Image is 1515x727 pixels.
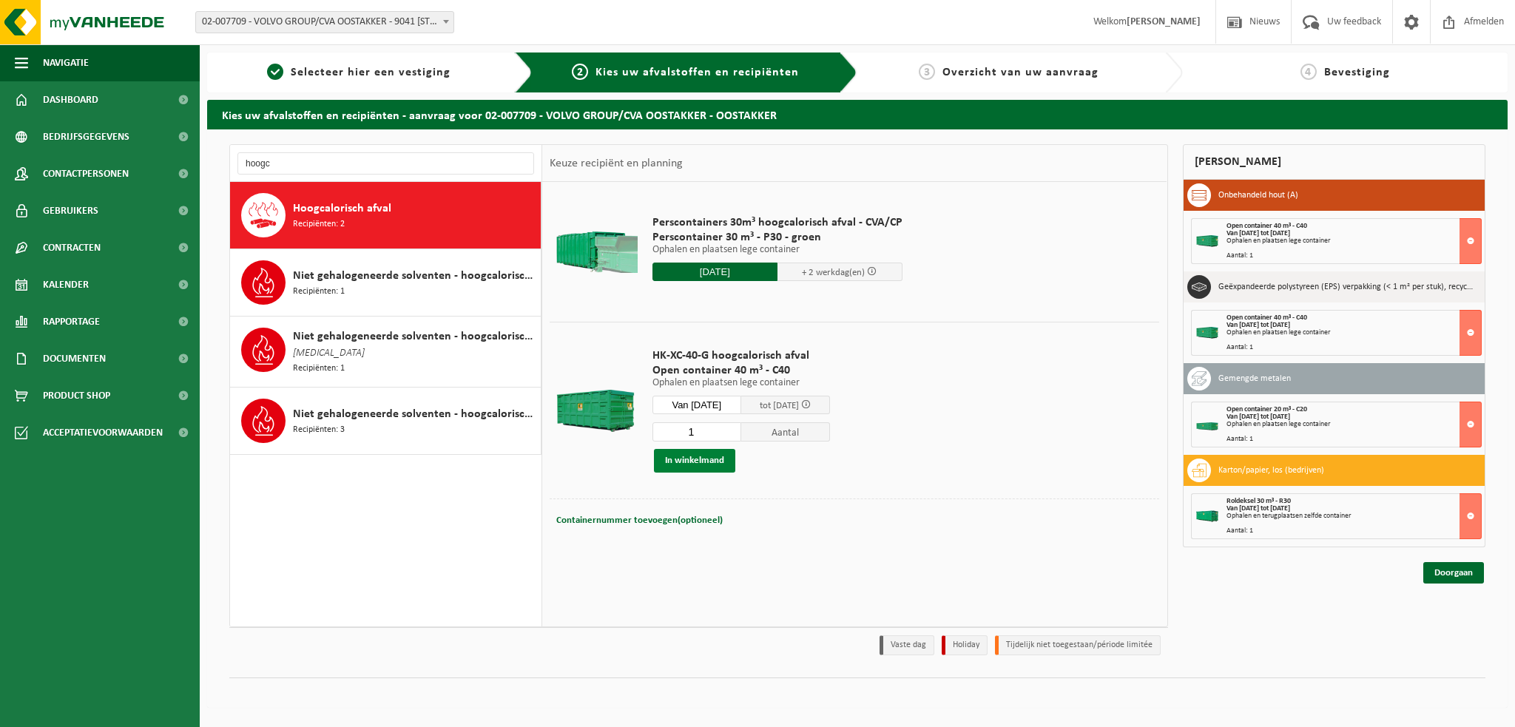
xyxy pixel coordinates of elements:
[1218,367,1291,390] h3: Gemengde metalen
[293,362,345,376] span: Recipiënten: 1
[572,64,588,80] span: 2
[652,348,830,363] span: HK-XC-40-G hoogcalorisch afval
[652,363,830,378] span: Open container 40 m³ - C40
[43,81,98,118] span: Dashboard
[542,145,690,182] div: Keuze recipiënt en planning
[43,155,129,192] span: Contactpersonen
[195,11,454,33] span: 02-007709 - VOLVO GROUP/CVA OOSTAKKER - 9041 OOSTAKKER, SMALLEHEERWEG 31
[1218,183,1298,207] h3: Onbehandeld hout (A)
[293,267,537,285] span: Niet gehalogeneerde solventen - hoogcalorisch in 200lt-vat
[1226,413,1290,421] strong: Van [DATE] tot [DATE]
[43,266,89,303] span: Kalender
[652,215,902,230] span: Perscontainers 30m³ hoogcalorisch afval - CVA/CP
[293,285,345,299] span: Recipiënten: 1
[230,317,541,388] button: Niet gehalogeneerde solventen - hoogcalorisch in IBC [MEDICAL_DATA] Recipiënten: 1
[802,268,865,277] span: + 2 werkdag(en)
[919,64,935,80] span: 3
[230,182,541,249] button: Hoogcalorisch afval Recipiënten: 2
[652,263,777,281] input: Selecteer datum
[652,245,902,255] p: Ophalen en plaatsen lege container
[1226,252,1482,260] div: Aantal: 1
[43,303,100,340] span: Rapportage
[652,378,830,388] p: Ophalen en plaatsen lege container
[1226,314,1307,322] span: Open container 40 m³ - C40
[1226,527,1482,535] div: Aantal: 1
[1324,67,1390,78] span: Bevestiging
[1218,275,1474,299] h3: Geëxpandeerde polystyreen (EPS) verpakking (< 1 m² per stuk), recycleerbaar
[1423,562,1484,584] a: Doorgaan
[654,449,735,473] button: In winkelmand
[293,217,345,231] span: Recipiënten: 2
[43,118,129,155] span: Bedrijfsgegevens
[1226,344,1482,351] div: Aantal: 1
[1218,459,1324,482] h3: Karton/papier, los (bedrijven)
[995,635,1161,655] li: Tijdelijk niet toegestaan/période limitée
[1226,497,1291,505] span: Roldeksel 30 m³ - R30
[1300,64,1317,80] span: 4
[1226,436,1482,443] div: Aantal: 1
[595,67,799,78] span: Kies uw afvalstoffen en recipiënten
[293,328,537,345] span: Niet gehalogeneerde solventen - hoogcalorisch in IBC
[1226,222,1307,230] span: Open container 40 m³ - C40
[293,405,537,423] span: Niet gehalogeneerde solventen - hoogcalorisch in kleinverpakking
[1127,16,1201,27] strong: [PERSON_NAME]
[760,401,799,410] span: tot [DATE]
[267,64,283,80] span: 1
[43,414,163,451] span: Acceptatievoorwaarden
[1226,329,1482,337] div: Ophalen en plaatsen lege container
[291,67,451,78] span: Selecteer hier een vestiging
[555,510,724,531] button: Containernummer toevoegen(optioneel)
[230,388,541,455] button: Niet gehalogeneerde solventen - hoogcalorisch in kleinverpakking Recipiënten: 3
[1226,405,1307,413] span: Open container 20 m³ - C20
[1226,513,1482,520] div: Ophalen en terugplaatsen zelfde container
[880,635,934,655] li: Vaste dag
[43,377,110,414] span: Product Shop
[43,44,89,81] span: Navigatie
[652,396,741,414] input: Selecteer datum
[1226,229,1290,237] strong: Van [DATE] tot [DATE]
[942,635,988,655] li: Holiday
[1226,237,1482,245] div: Ophalen en plaatsen lege container
[43,340,106,377] span: Documenten
[207,100,1508,129] h2: Kies uw afvalstoffen en recipiënten - aanvraag voor 02-007709 - VOLVO GROUP/CVA OOSTAKKER - OOSTA...
[237,152,534,175] input: Materiaal zoeken
[293,345,365,362] span: [MEDICAL_DATA]
[652,230,902,245] span: Perscontainer 30 m³ - P30 - groen
[1226,504,1290,513] strong: Van [DATE] tot [DATE]
[215,64,503,81] a: 1Selecteer hier een vestiging
[43,229,101,266] span: Contracten
[556,515,723,525] span: Containernummer toevoegen(optioneel)
[230,249,541,317] button: Niet gehalogeneerde solventen - hoogcalorisch in 200lt-vat Recipiënten: 1
[942,67,1099,78] span: Overzicht van uw aanvraag
[1183,144,1486,180] div: [PERSON_NAME]
[741,422,830,442] span: Aantal
[196,12,453,33] span: 02-007709 - VOLVO GROUP/CVA OOSTAKKER - 9041 OOSTAKKER, SMALLEHEERWEG 31
[43,192,98,229] span: Gebruikers
[1226,321,1290,329] strong: Van [DATE] tot [DATE]
[1226,421,1482,428] div: Ophalen en plaatsen lege container
[293,423,345,437] span: Recipiënten: 3
[293,200,391,217] span: Hoogcalorisch afval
